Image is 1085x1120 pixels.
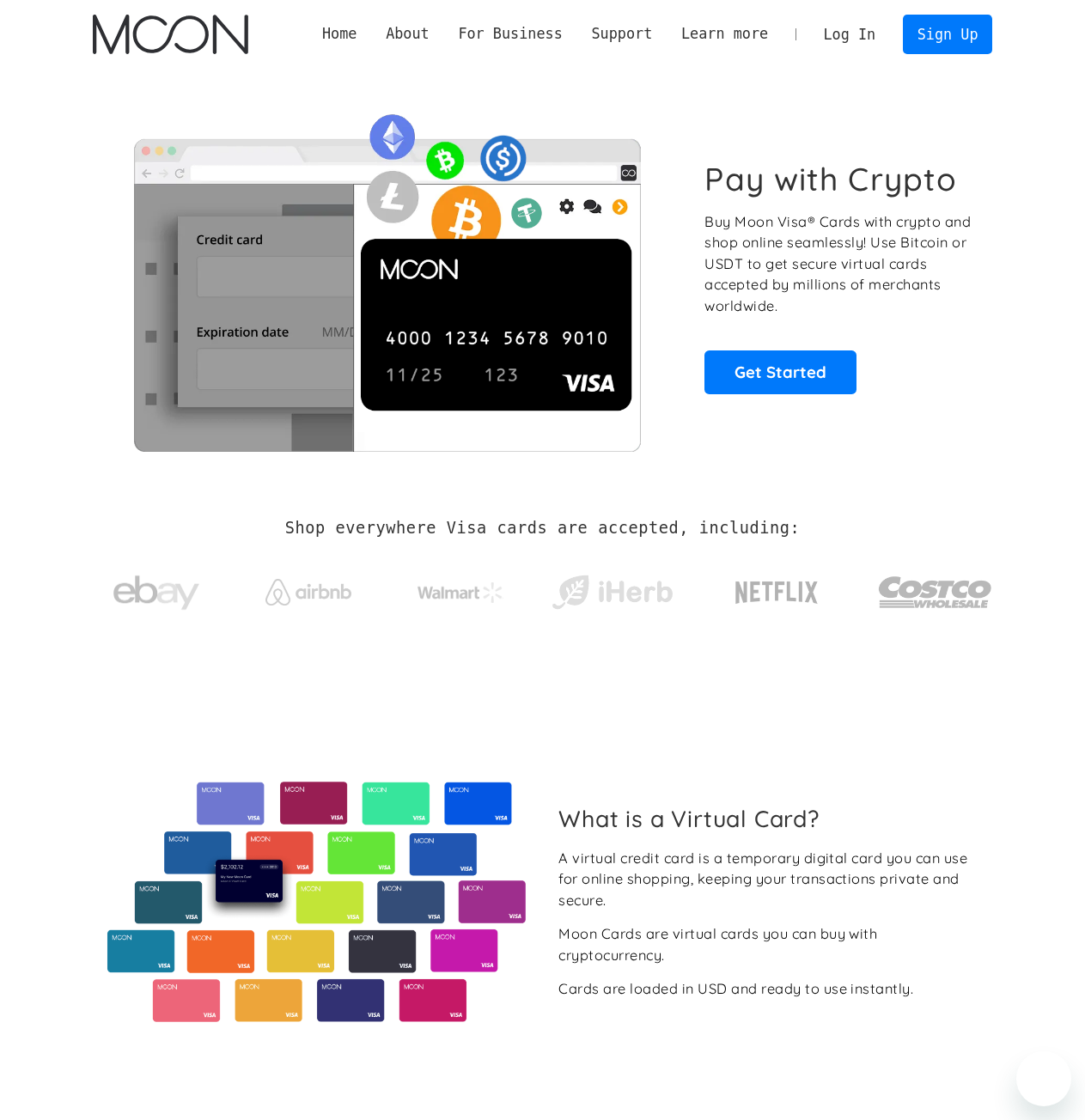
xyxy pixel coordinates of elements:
div: About [371,23,443,45]
a: Airbnb [244,562,372,614]
a: Home [308,23,371,45]
img: Moon Cards let you spend your crypto anywhere Visa is accepted. [93,102,681,451]
a: Log In [809,15,890,53]
iframe: Кнопка запуска окна обмена сообщениями [1016,1051,1071,1106]
a: Get Started [704,350,856,393]
img: Costco [878,560,993,624]
div: About [386,23,430,45]
p: Buy Moon Visa® Cards with crypto and shop online seamlessly! Use Bitcoin or USDT to get secure vi... [704,211,973,317]
h2: What is a Virtual Card? [558,805,978,832]
div: A virtual credit card is a temporary digital card you can use for online shopping, keeping your t... [558,848,978,911]
a: iHerb [548,553,676,624]
a: Netflix [700,554,854,623]
a: ebay [93,549,221,629]
img: Moon Logo [93,15,248,54]
div: Support [591,23,652,45]
div: Moon Cards are virtual cards you can buy with cryptocurrency. [558,923,978,965]
div: Support [577,23,667,45]
div: For Business [444,23,577,45]
a: Costco [878,543,993,633]
img: Virtual cards from Moon [105,782,528,1022]
img: iHerb [548,570,676,615]
div: Learn more [681,23,768,45]
div: Cards are loaded in USD and ready to use instantly. [558,978,913,1000]
div: For Business [458,23,562,45]
img: Airbnb [265,579,351,606]
a: Sign Up [903,15,992,53]
h1: Pay with Crypto [704,160,957,198]
img: Walmart [418,582,503,603]
img: Netflix [734,571,820,614]
img: ebay [113,566,199,620]
h2: Shop everywhere Visa cards are accepted, including: [285,519,800,538]
div: Learn more [667,23,783,45]
a: home [93,15,248,54]
a: Walmart [396,565,524,612]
